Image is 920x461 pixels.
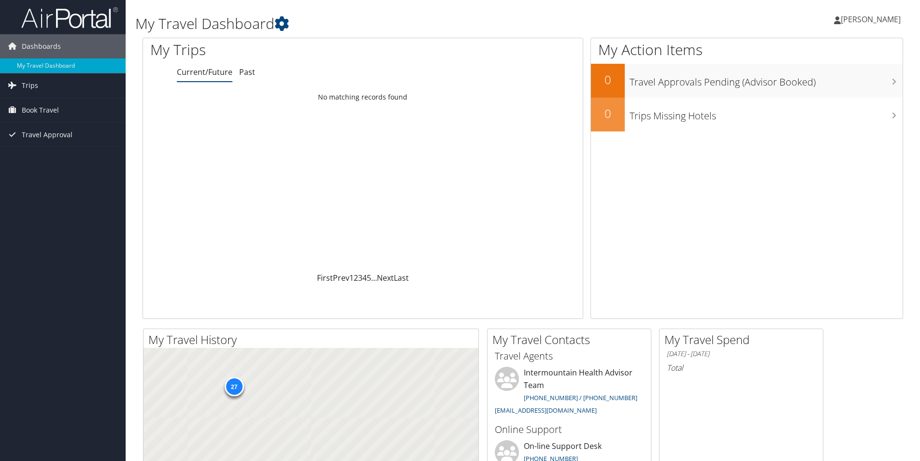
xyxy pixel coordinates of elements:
[664,331,823,348] h2: My Travel Spend
[22,34,61,58] span: Dashboards
[362,273,367,283] a: 4
[143,88,583,106] td: No matching records found
[239,67,255,77] a: Past
[667,349,816,359] h6: [DATE] - [DATE]
[591,64,903,98] a: 0Travel Approvals Pending (Advisor Booked)
[150,40,392,60] h1: My Trips
[358,273,362,283] a: 3
[495,423,644,436] h3: Online Support
[524,393,637,402] a: [PHONE_NUMBER] / [PHONE_NUMBER]
[177,67,232,77] a: Current/Future
[349,273,354,283] a: 1
[591,40,903,60] h1: My Action Items
[148,331,478,348] h2: My Travel History
[495,349,644,363] h3: Travel Agents
[630,71,903,89] h3: Travel Approvals Pending (Advisor Booked)
[591,98,903,131] a: 0Trips Missing Hotels
[377,273,394,283] a: Next
[394,273,409,283] a: Last
[490,367,648,418] li: Intermountain Health Advisor Team
[333,273,349,283] a: Prev
[591,72,625,88] h2: 0
[495,406,597,415] a: [EMAIL_ADDRESS][DOMAIN_NAME]
[591,105,625,122] h2: 0
[22,98,59,122] span: Book Travel
[667,362,816,373] h6: Total
[630,104,903,123] h3: Trips Missing Hotels
[492,331,651,348] h2: My Travel Contacts
[135,14,652,34] h1: My Travel Dashboard
[22,73,38,98] span: Trips
[371,273,377,283] span: …
[317,273,333,283] a: First
[22,123,72,147] span: Travel Approval
[21,6,118,29] img: airportal-logo.png
[367,273,371,283] a: 5
[834,5,910,34] a: [PERSON_NAME]
[354,273,358,283] a: 2
[224,377,244,396] div: 27
[841,14,901,25] span: [PERSON_NAME]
